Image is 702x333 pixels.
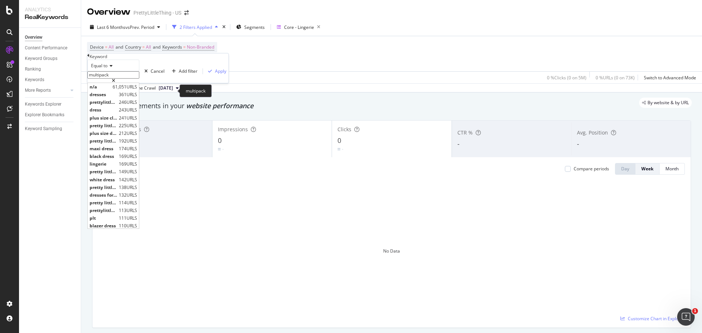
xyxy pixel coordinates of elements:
span: vs Prev. Period [125,24,154,30]
span: 361 URLS [119,91,137,98]
a: Keywords [25,76,76,84]
span: Equal to [91,63,107,69]
span: 225 URLS [119,122,137,129]
span: 243 URLS [119,107,137,113]
div: legacy label [639,98,692,108]
div: 0 % URLs ( 0 on 73K ) [596,75,635,81]
button: Cancel [139,60,167,83]
a: Keyword Groups [25,55,76,63]
span: 212 URLS [119,130,137,136]
span: Clicks [337,126,351,133]
div: RealKeywords [25,13,75,22]
span: blazer dress [90,223,117,229]
a: Ranking [25,65,76,73]
span: white dress [90,177,117,183]
button: Last 6 MonthsvsPrev. Period [87,21,163,33]
div: No Data [383,248,400,254]
span: plt [90,215,117,221]
iframe: Intercom live chat [677,308,695,326]
span: 169 URLS [119,153,137,159]
span: Segments [244,24,265,30]
span: lingerie [90,161,117,167]
span: plus size dresses [90,130,117,136]
button: Switch to Advanced Mode [641,72,696,83]
span: Device [90,44,104,50]
span: pretty little thing dresses [90,138,117,144]
div: Day [621,166,629,172]
div: Ranking [25,65,41,73]
span: 241 URLS [119,115,137,121]
div: Keywords [25,76,44,84]
span: dresses for women [90,192,117,198]
a: Customize Chart in Explorer [620,315,685,322]
span: Last 6 Months [97,24,125,30]
button: 2 Filters Applied [169,21,221,33]
div: 2 Filters Applied [180,24,212,30]
button: [DATE] [156,84,182,92]
a: Content Performance [25,44,76,52]
button: Apply [203,68,229,75]
span: = [183,44,186,50]
span: 142 URLS [119,177,137,183]
span: 61,051 URLS [113,84,137,90]
a: More Reports [25,87,68,94]
div: Compare periods [574,166,609,172]
div: Month [665,166,679,172]
span: pretty little thing [90,122,117,129]
div: More Reports [25,87,51,94]
span: 1 [692,308,698,314]
span: Customize Chart in Explorer [628,315,685,322]
span: 110 URLS [119,223,137,229]
span: pretty little thing sweatpants [90,184,117,190]
span: prettylittlething dresses [90,207,117,213]
button: Core - Lingerie [274,21,323,33]
span: pretty little things [90,169,117,175]
span: 0 [218,136,222,145]
div: - [342,146,343,152]
span: and [153,44,161,50]
span: CTR % [457,129,473,136]
span: 138 URLS [119,184,137,190]
button: Week [635,163,660,175]
div: Keyword Groups [25,55,57,63]
button: Segments [233,21,268,33]
span: and [116,44,123,50]
span: = [105,44,107,50]
span: n/a [90,84,111,90]
div: - [222,146,224,152]
div: Overview [87,6,131,18]
a: Explorer Bookmarks [25,111,76,119]
div: Explorer Bookmarks [25,111,64,119]
span: 174 URLS [119,145,137,152]
div: Week [641,166,653,172]
div: 0 % Clicks ( 0 on 5M ) [547,75,586,81]
span: All [146,42,151,52]
button: Month [660,163,685,175]
span: dress [90,107,117,113]
span: Impressions [218,126,248,133]
span: 0 [337,136,341,145]
span: Keywords [162,44,182,50]
span: - [577,139,579,148]
div: Apply [215,68,226,74]
span: Country [125,44,141,50]
span: plus size clothing [90,115,117,121]
div: arrow-right-arrow-left [184,10,189,15]
button: Add filter [167,68,200,75]
span: 2025 Sep. 20th [159,85,173,91]
button: Day [615,163,635,175]
div: Keyword Sampling [25,125,62,133]
span: 192 URLS [119,138,137,144]
span: By website & by URL [648,101,689,105]
span: 132 URLS [119,192,137,198]
span: Avg. Position [577,129,608,136]
span: All [109,42,114,52]
div: Keywords Explorer [25,101,61,108]
img: Equal [337,148,340,150]
a: Keyword Sampling [25,125,76,133]
div: Switch to Advanced Mode [644,75,696,81]
div: Core - Lingerie [284,24,314,30]
img: Equal [218,148,221,150]
span: black dress [90,153,117,159]
div: Add filter [179,68,197,74]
